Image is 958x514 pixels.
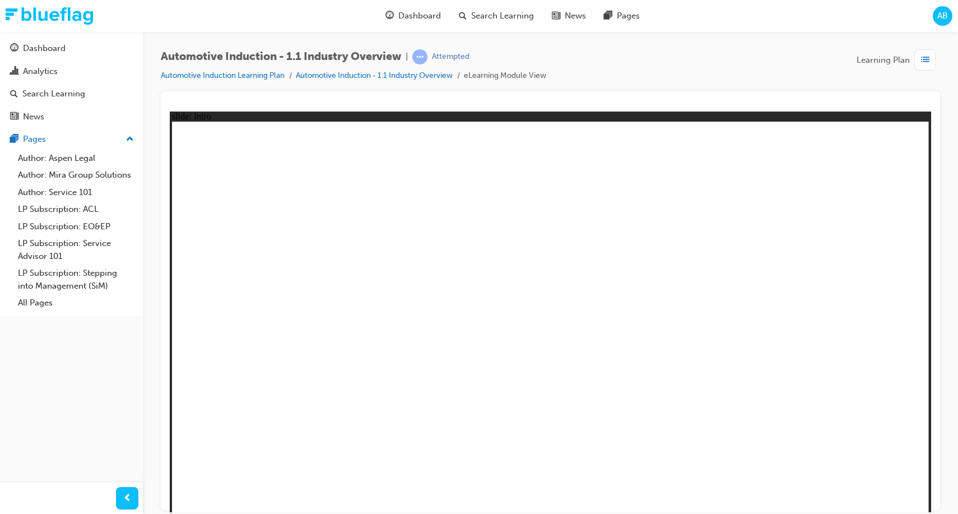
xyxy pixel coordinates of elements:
a: news-iconNews [543,4,595,27]
a: Author: Mira Group Solutions [13,166,138,184]
a: LP Subscription: EO&EP [13,218,138,235]
a: pages-iconPages [595,4,649,27]
span: guage-icon [10,44,18,54]
a: Author: Aspen Legal [13,150,138,167]
a: Search Learning [4,84,138,104]
button: AB [933,6,952,26]
a: Dashboard [4,38,138,59]
span: news-icon [552,9,560,23]
a: News [4,106,138,127]
span: news-icon [10,112,18,122]
span: Dashboard [398,10,441,22]
span: pages-icon [10,135,18,145]
a: All Pages [13,294,138,312]
div: Pages [23,133,46,146]
span: Search Learning [471,10,534,22]
div: Analytics [23,65,58,78]
span: News [565,10,586,22]
a: guage-iconDashboard [376,4,450,27]
button: Pages [4,129,138,150]
a: LP Subscription: Service Advisor 101 [13,235,138,265]
img: Trak [6,7,93,25]
a: LP Subscription: ACL [13,201,138,218]
span: search-icon [459,9,467,23]
div: Search Learning [22,87,85,100]
span: search-icon [10,89,18,99]
span: guage-icon [385,9,394,23]
span: pages-icon [604,9,612,23]
div: News [23,110,44,123]
a: LP Subscription: Stepping into Management (SiM) [13,265,138,294]
a: Automotive Induction Learning Plan [161,71,285,80]
span: | [406,50,408,63]
a: Analytics [4,61,138,82]
span: Pages [617,10,640,22]
a: Author: Service 101 [13,184,138,201]
a: search-iconSearch Learning [450,4,543,27]
a: Automotive Induction - 1.1 Industry Overview [296,71,453,80]
div: Dashboard [23,42,66,55]
span: learningRecordVerb_ATTEMPT-icon [412,49,427,64]
div: Attempted [432,52,469,62]
li: eLearning Module View [464,70,546,82]
span: Automotive Induction - 1.1 Industry Overview [161,50,401,63]
span: list-icon [921,53,929,67]
button: Learning Plan [857,49,940,71]
button: DashboardAnalyticsSearch LearningNews [4,36,138,129]
span: chart-icon [10,67,18,77]
span: AB [937,10,948,22]
span: prev-icon [123,492,132,506]
span: Learning Plan [857,54,910,67]
span: up-icon [126,132,134,147]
